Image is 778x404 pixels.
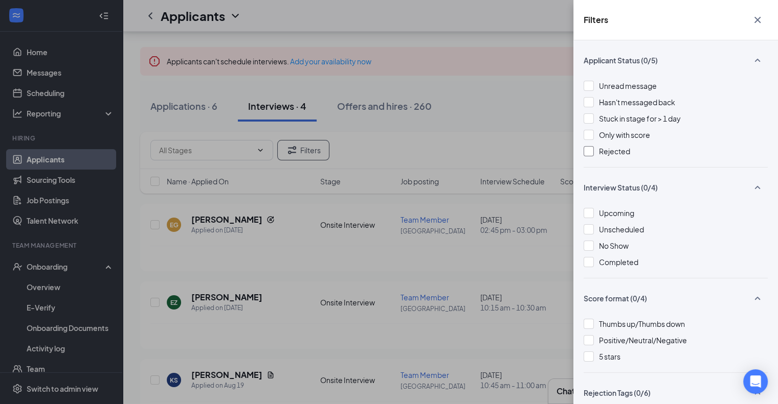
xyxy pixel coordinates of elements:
[743,369,768,394] div: Open Intercom Messenger
[599,208,634,218] span: Upcoming
[584,14,608,26] h5: Filters
[584,55,658,65] span: Applicant Status (0/5)
[599,352,620,361] span: 5 stars
[747,10,768,30] button: Cross
[599,241,629,250] span: No Show
[599,147,630,156] span: Rejected
[584,293,647,303] span: Score format (0/4)
[747,51,768,70] button: SmallChevronUp
[751,54,764,66] svg: SmallChevronUp
[599,225,644,234] span: Unscheduled
[599,336,687,345] span: Positive/Neutral/Negative
[599,130,650,139] span: Only with score
[747,178,768,197] button: SmallChevronUp
[751,292,764,304] svg: SmallChevronUp
[751,181,764,194] svg: SmallChevronUp
[584,388,651,398] span: Rejection Tags (0/6)
[751,14,764,26] svg: Cross
[599,114,681,123] span: Stuck in stage for > 1 day
[599,98,675,107] span: Hasn't messaged back
[599,257,638,267] span: Completed
[747,289,768,308] button: SmallChevronUp
[584,182,658,193] span: Interview Status (0/4)
[599,319,685,328] span: Thumbs up/Thumbs down
[599,81,657,90] span: Unread message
